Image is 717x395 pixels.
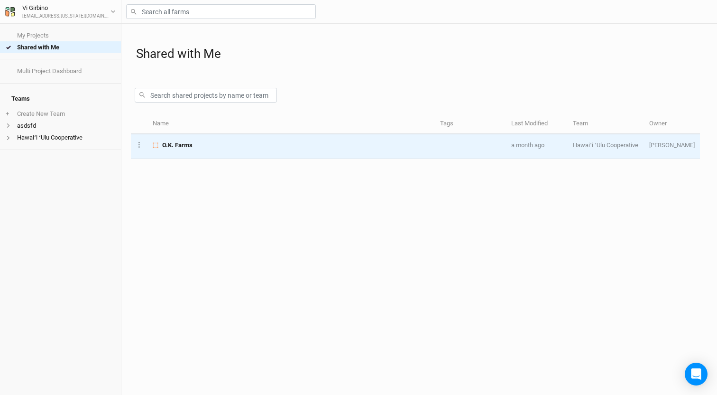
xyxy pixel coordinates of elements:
div: [EMAIL_ADDRESS][US_STATE][DOMAIN_NAME] [22,13,110,20]
input: Search shared projects by name or team [135,88,277,103]
input: Search all farms [126,4,316,19]
button: Vi Girbino[EMAIL_ADDRESS][US_STATE][DOMAIN_NAME] [5,3,116,20]
div: Vi Girbino [22,3,110,13]
h4: Teams [6,89,115,108]
th: Last Modified [506,114,568,134]
th: Tags [435,114,506,134]
span: O.K. Farms [162,141,193,150]
td: Hawaiʻi ʻUlu Cooperative [568,134,643,159]
span: Aug 18, 2025 3:27 PM [511,141,544,149]
span: + [6,110,9,118]
th: Owner [644,114,700,134]
th: Team [568,114,643,134]
h1: Shared with Me [136,47,708,61]
span: harry@propagateventures.com [649,141,695,149]
th: Name [147,114,435,134]
div: Open Intercom Messenger [685,363,708,386]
